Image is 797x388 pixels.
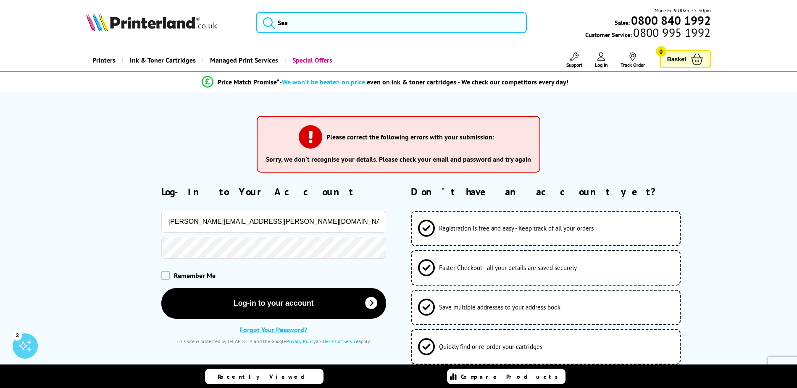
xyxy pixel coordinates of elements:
h2: Log-in to Your Account [161,185,386,198]
div: This site is protected by reCAPTCHA and the Google and apply. [161,338,386,344]
input: Sea [256,12,527,33]
h2: Don't have an account yet? [411,185,710,198]
span: We won’t be beaten on price, [282,78,367,86]
a: Ink & Toner Cartridges [122,50,202,71]
span: Faster Checkout - all your details are saved securely [439,264,577,272]
a: Terms of Service [324,338,358,344]
span: 0 [656,46,666,57]
span: Save multiple addresses to your address book [439,303,560,311]
span: Recently Viewed [218,373,313,380]
span: Sales: [615,18,630,26]
a: Track Order [621,52,645,68]
span: Registration is free and easy - Keep track of all your orders [439,224,594,232]
a: Basket 0 [660,50,711,68]
input: Email [161,211,386,233]
span: Basket [667,53,687,65]
button: Log-in to your account [161,288,386,319]
div: - even on ink & toner cartridges - We check our competitors every day! [279,78,568,86]
span: Compare Products [461,373,563,380]
h3: Please correct the following errors with your submission: [326,133,494,141]
li: Sorry, we don’t recognise your details. Please check your email and password and try again [266,155,531,163]
span: 0800 995 1992 [632,29,710,37]
a: Support [566,52,582,68]
span: Ink & Toner Cartridges [130,50,196,71]
span: Customer Service: [585,29,710,39]
a: Privacy Policy [286,338,316,344]
span: Quickly find or re-order your cartridges [439,343,542,351]
a: Log In [595,52,608,68]
span: Remember Me [174,271,216,280]
a: Printers [86,50,122,71]
a: 0800 840 1992 [630,16,711,24]
span: Support [566,62,582,68]
span: Log In [595,62,608,68]
a: Recently Viewed [205,369,324,384]
div: 3 [13,330,22,340]
li: modal_Promise [67,75,704,89]
span: Mon - Fri 9:00am - 5:30pm [655,6,711,14]
a: Printerland Logo [86,13,245,33]
a: Managed Print Services [202,50,284,71]
a: Compare Products [447,369,566,384]
b: 0800 840 1992 [631,13,711,28]
img: Printerland Logo [86,13,217,31]
a: Special Offers [284,50,339,71]
span: Price Match Promise* [218,78,279,86]
a: Forgot Your Password? [240,325,307,334]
